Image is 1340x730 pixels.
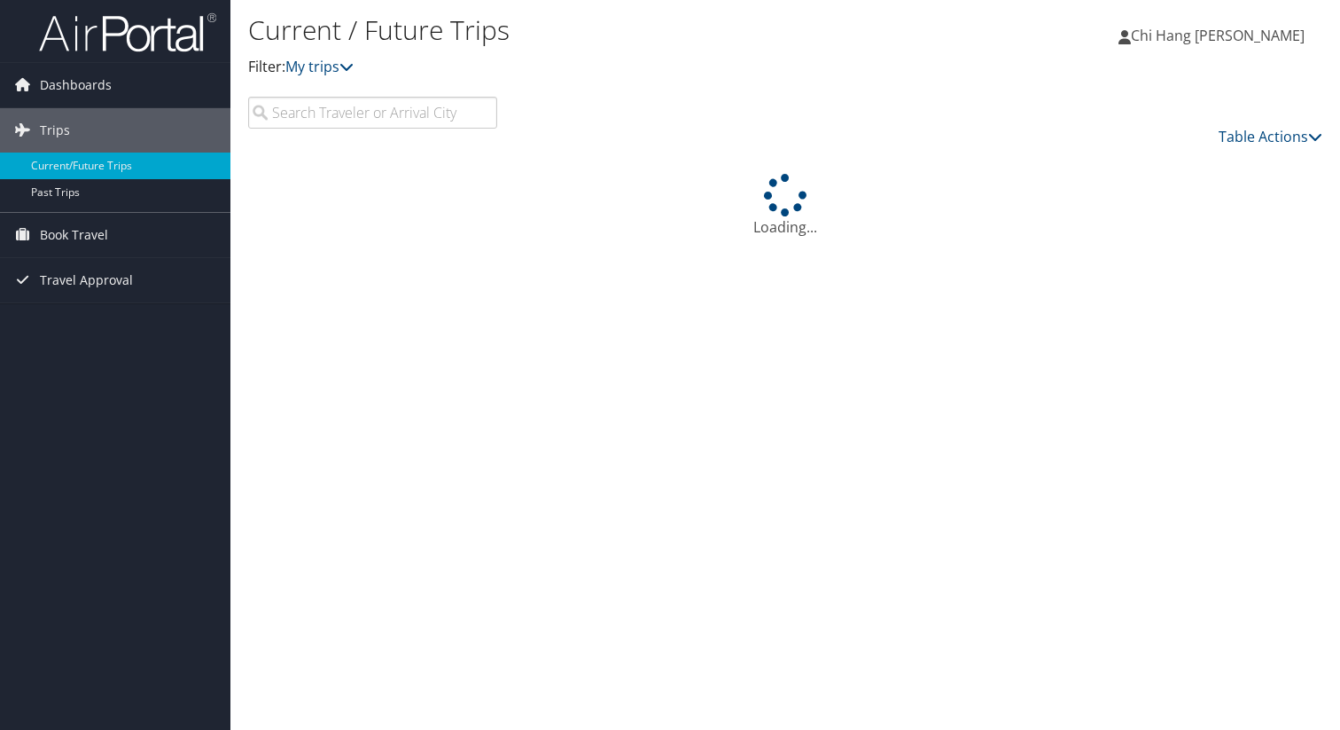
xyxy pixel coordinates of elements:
input: Search Traveler or Arrival City [248,97,497,129]
span: Travel Approval [40,258,133,302]
a: Table Actions [1219,127,1322,146]
div: Loading... [248,174,1322,238]
span: Dashboards [40,63,112,107]
p: Filter: [248,56,964,79]
a: Chi Hang [PERSON_NAME] [1118,9,1322,62]
span: Chi Hang [PERSON_NAME] [1131,26,1305,45]
span: Trips [40,108,70,153]
h1: Current / Future Trips [248,12,964,49]
a: My trips [285,57,354,76]
img: airportal-logo.png [39,12,216,53]
span: Book Travel [40,213,108,257]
